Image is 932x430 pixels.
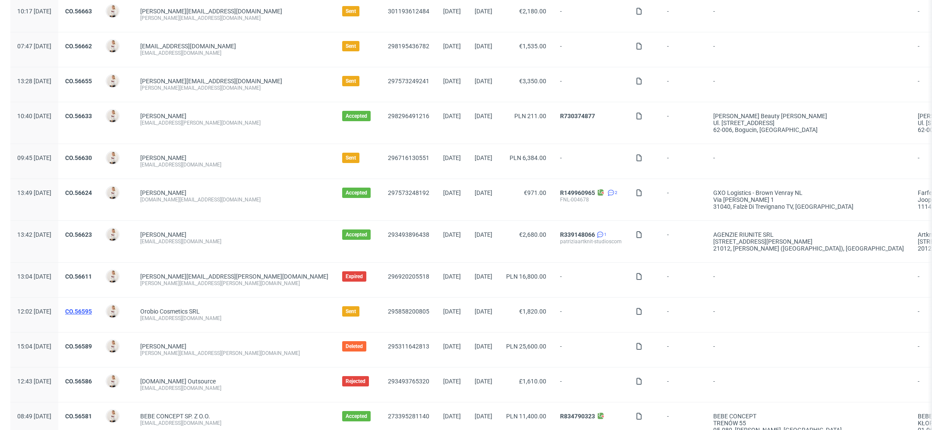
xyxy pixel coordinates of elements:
span: 12:02 [DATE] [17,308,51,315]
a: CO.56611 [65,273,92,280]
span: [DATE] [475,378,492,385]
a: R730374877 [560,113,595,119]
div: [DOMAIN_NAME][EMAIL_ADDRESS][DOMAIN_NAME] [140,196,328,203]
a: 295311642813 [388,343,429,350]
div: [EMAIL_ADDRESS][DOMAIN_NAME] [140,238,328,245]
span: - [560,378,622,392]
div: [PERSON_NAME] Beauty [PERSON_NAME] [713,113,904,119]
div: [PERSON_NAME][EMAIL_ADDRESS][DOMAIN_NAME] [140,15,328,22]
a: [PERSON_NAME] [140,113,186,119]
span: [DATE] [475,113,492,119]
span: €1,820.00 [519,308,546,315]
div: [EMAIL_ADDRESS][PERSON_NAME][DOMAIN_NAME] [140,119,328,126]
span: [PERSON_NAME][EMAIL_ADDRESS][PERSON_NAME][DOMAIN_NAME] [140,273,328,280]
img: Mari Fok [107,187,119,199]
img: Mari Fok [107,270,119,282]
span: [DATE] [443,273,461,280]
img: Mari Fok [107,75,119,87]
img: Mari Fok [107,152,119,164]
a: [PERSON_NAME] [140,231,186,238]
div: [EMAIL_ADDRESS][DOMAIN_NAME] [140,420,328,427]
span: Accepted [346,413,367,420]
span: - [667,378,699,392]
span: - [560,8,622,22]
a: CO.56623 [65,231,92,238]
a: CO.56663 [65,8,92,15]
a: CO.56589 [65,343,92,350]
span: PLN 25,600.00 [506,343,546,350]
div: [EMAIL_ADDRESS][DOMAIN_NAME] [140,315,328,322]
span: - [667,113,699,133]
span: - [713,43,904,56]
span: PLN 211.00 [514,113,546,119]
a: 298195436782 [388,43,429,50]
span: [DATE] [443,378,461,385]
img: Mari Fok [107,40,119,52]
div: AGENZIE RIUNITE SRL [713,231,904,238]
div: [PERSON_NAME][EMAIL_ADDRESS][PERSON_NAME][DOMAIN_NAME] [140,280,328,287]
span: - [713,78,904,91]
span: [DATE] [475,413,492,420]
a: CO.56655 [65,78,92,85]
span: - [713,154,904,168]
a: CO.56595 [65,308,92,315]
span: - [667,8,699,22]
a: R834790323 [560,413,595,420]
span: 12:43 [DATE] [17,378,51,385]
span: [DATE] [475,231,492,238]
div: [EMAIL_ADDRESS][DOMAIN_NAME] [140,50,328,56]
span: 2 [615,189,617,196]
img: Mari Fok [107,5,119,17]
span: - [667,78,699,91]
span: - [560,343,622,357]
a: CO.56586 [65,378,92,385]
div: 21012, [PERSON_NAME] ([GEOGRAPHIC_DATA]) , [GEOGRAPHIC_DATA] [713,245,904,252]
span: - [667,189,699,210]
span: - [713,378,904,392]
img: Mari Fok [107,340,119,352]
a: R149960965 [560,189,595,196]
a: [PERSON_NAME] [140,343,186,350]
img: Mari Fok [107,110,119,122]
span: [DATE] [475,273,492,280]
a: CO.56624 [65,189,92,196]
span: Sent [346,308,356,315]
span: Sent [346,78,356,85]
span: 13:04 [DATE] [17,273,51,280]
span: [DATE] [443,413,461,420]
span: [DATE] [443,43,461,50]
a: R339148066 [560,231,595,238]
span: €2,680.00 [519,231,546,238]
span: PLN 16,800.00 [506,273,546,280]
span: [DATE] [443,154,461,161]
span: - [713,308,904,322]
span: [DATE] [475,189,492,196]
span: PLN 6,384.00 [510,154,546,161]
span: - [667,231,699,252]
div: [STREET_ADDRESS][PERSON_NAME] [713,238,904,245]
span: - [667,308,699,322]
span: [DATE] [475,78,492,85]
span: Sent [346,43,356,50]
a: BEBE CONCEPT SP. Z O.O. [140,413,210,420]
a: 301193612484 [388,8,429,15]
div: patriziaartknit-studioscom [560,238,622,245]
span: 15:04 [DATE] [17,343,51,350]
a: [PERSON_NAME] [140,189,186,196]
span: - [560,308,622,322]
div: GXO Logistics - Brown Venray NL [713,189,904,196]
span: 10:17 [DATE] [17,8,51,15]
span: Accepted [346,189,367,196]
span: [DATE] [443,231,461,238]
img: Mari Fok [107,229,119,241]
span: €2,180.00 [519,8,546,15]
div: BEBE CONCEPT [713,413,904,420]
span: - [560,78,622,91]
span: [DATE] [443,189,461,196]
span: [DATE] [443,343,461,350]
a: 2 [606,189,617,196]
div: [EMAIL_ADDRESS][DOMAIN_NAME] [140,385,328,392]
a: [PERSON_NAME] [140,154,186,161]
a: 296716130551 [388,154,429,161]
a: 1 [595,231,607,238]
